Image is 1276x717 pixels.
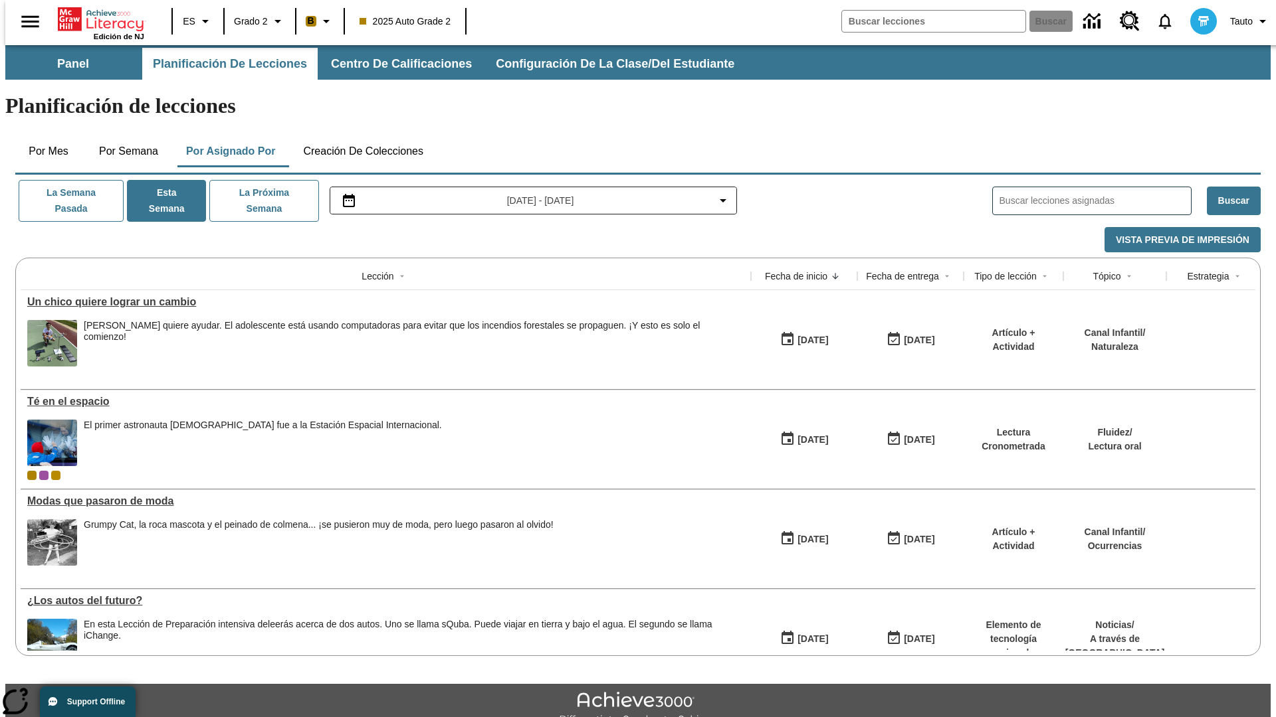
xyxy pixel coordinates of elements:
button: 06/30/26: Último día en que podrá accederse la lección [882,526,939,552]
button: 07/19/25: Primer día en que estuvo disponible la lección [776,526,833,552]
p: A través de [GEOGRAPHIC_DATA] [1065,632,1165,660]
span: Planificación de lecciones [153,56,307,72]
testabrev: leerás acerca de dos autos. Uno se llama sQuba. Puede viajar en tierra y bajo el agua. El segundo... [84,619,712,641]
div: Modas que pasaron de moda [27,495,744,507]
p: Fluidez / [1088,426,1141,439]
button: Centro de calificaciones [320,48,482,80]
a: Portada [58,6,144,33]
a: Modas que pasaron de moda, Lecciones [27,495,744,507]
img: avatar image [1190,8,1217,35]
button: 10/15/25: Último día en que podrá accederse la lección [882,327,939,353]
div: Estrategia [1187,270,1229,283]
span: Support Offline [67,697,125,706]
button: 08/01/26: Último día en que podrá accederse la lección [882,626,939,651]
input: Buscar lecciones asignadas [1000,191,1191,210]
div: [DATE] [797,531,828,548]
button: Boost El color de la clase es anaranjado claro. Cambiar el color de la clase. [300,9,340,33]
span: [DATE] - [DATE] [507,194,574,208]
div: Portada [58,5,144,40]
p: Lectura oral [1088,439,1141,453]
button: Sort [1037,268,1053,284]
button: Buscar [1207,187,1261,215]
a: Un chico quiere lograr un cambio, Lecciones [27,296,744,308]
div: Fecha de inicio [765,270,827,283]
button: Abrir el menú lateral [11,2,50,41]
img: Ryan Honary posa en cuclillas con unos dispositivos de detección de incendios [27,320,77,366]
a: Centro de recursos, Se abrirá en una pestaña nueva. [1112,3,1148,39]
button: Configuración de la clase/del estudiante [485,48,745,80]
div: New 2025 class [51,471,60,480]
button: Support Offline [40,686,136,717]
p: Ocurrencias [1085,539,1146,553]
button: Sort [827,268,843,284]
span: Panel [57,56,89,72]
button: 10/15/25: Primer día en que estuvo disponible la lección [776,327,833,353]
div: [DATE] [904,531,934,548]
img: foto en blanco y negro de una chica haciendo girar unos hula-hulas en la década de 1950 [27,519,77,566]
span: Edición de NJ [94,33,144,40]
div: Un chico quiere lograr un cambio [27,296,744,308]
p: Lectura Cronometrada [970,426,1057,453]
div: Fecha de entrega [866,270,939,283]
div: [DATE] [797,332,828,349]
div: ¿Los autos del futuro? [27,595,744,607]
button: 10/06/25: Primer día en que estuvo disponible la lección [776,427,833,452]
svg: Collapse Date Range Filter [715,193,731,208]
button: Lenguaje: ES, Selecciona un idioma [177,9,219,33]
div: El primer astronauta [DEMOGRAPHIC_DATA] fue a la Estación Espacial Internacional. [84,420,442,431]
p: Artículo + Actividad [970,525,1057,553]
button: 10/12/25: Último día en que podrá accederse la lección [882,427,939,452]
button: Planificación de lecciones [142,48,318,80]
p: Canal Infantil / [1085,326,1146,340]
button: Panel [7,48,140,80]
button: Por semana [88,135,169,167]
div: Ryan Honary quiere ayudar. El adolescente está usando computadoras para evitar que los incendios ... [84,320,744,366]
a: Té en el espacio, Lecciones [27,396,744,408]
div: OL 2025 Auto Grade 3 [39,471,49,480]
div: Clase actual [27,471,37,480]
p: Artículo + Actividad [970,326,1057,354]
button: Creación de colecciones [292,135,434,167]
span: Grado 2 [234,15,268,29]
a: Centro de información [1075,3,1112,40]
div: Subbarra de navegación [5,48,746,80]
div: Tipo de lección [974,270,1037,283]
a: ¿Los autos del futuro? , Lecciones [27,595,744,607]
button: Vista previa de impresión [1105,227,1261,253]
span: Centro de calificaciones [331,56,472,72]
button: Sort [1121,268,1137,284]
button: Grado: Grado 2, Elige un grado [229,9,291,33]
button: Esta semana [127,180,206,222]
span: 2025 Auto Grade 2 [360,15,451,29]
span: ES [183,15,195,29]
div: [DATE] [797,631,828,647]
div: El primer astronauta británico fue a la Estación Espacial Internacional. [84,420,442,466]
img: Un automóvil de alta tecnología flotando en el agua. [27,619,77,665]
button: Escoja un nuevo avatar [1182,4,1225,39]
span: Configuración de la clase/del estudiante [496,56,734,72]
button: La semana pasada [19,180,124,222]
button: Perfil/Configuración [1225,9,1276,33]
div: [PERSON_NAME] quiere ayudar. El adolescente está usando computadoras para evitar que los incendio... [84,320,744,343]
button: Por mes [15,135,82,167]
span: B [308,13,314,29]
div: Té en el espacio [27,396,744,408]
span: Tauto [1230,15,1253,29]
button: Seleccione el intervalo de fechas opción del menú [336,193,732,208]
h1: Planificación de lecciones [5,94,1271,118]
p: Naturaleza [1085,340,1146,354]
span: En esta Lección de Preparación intensiva de leerás acerca de dos autos. Uno se llama sQuba. Puede... [84,619,744,665]
div: Subbarra de navegación [5,45,1271,80]
button: 07/01/25: Primer día en que estuvo disponible la lección [776,626,833,651]
div: [DATE] [904,432,934,448]
span: Grumpy Cat, la roca mascota y el peinado de colmena... ¡se pusieron muy de moda, pero luego pasar... [84,519,554,566]
button: Sort [1229,268,1245,284]
button: Por asignado por [175,135,286,167]
p: Elemento de tecnología mejorada [970,618,1057,660]
div: [DATE] [904,631,934,647]
div: Lección [362,270,393,283]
